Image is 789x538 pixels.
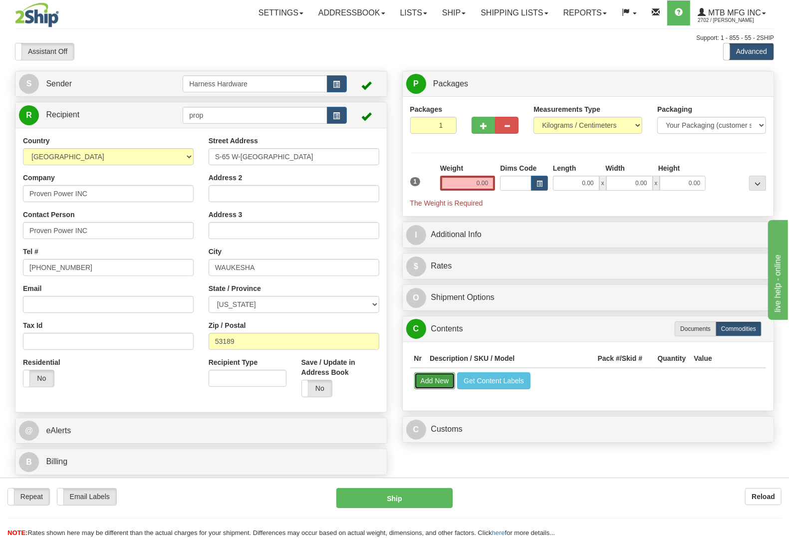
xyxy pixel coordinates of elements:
[23,247,38,257] label: Tel #
[19,105,39,125] span: R
[406,257,426,276] span: $
[457,372,530,389] button: Get Content Labels
[706,8,761,17] span: MTB MFG INC
[473,0,555,25] a: Shipping lists
[406,74,771,94] a: P Packages
[23,210,74,220] label: Contact Person
[406,287,771,308] a: OShipment Options
[426,349,594,368] th: Description / SKU / Model
[46,110,79,119] span: Recipient
[406,256,771,276] a: $Rates
[209,148,379,165] input: Enter a location
[406,225,426,245] span: I
[653,176,660,191] span: x
[19,452,383,472] a: B Billing
[406,319,771,339] a: CContents
[690,349,716,368] th: Value
[435,0,473,25] a: Ship
[209,320,246,330] label: Zip / Postal
[675,321,716,336] label: Documents
[745,488,782,505] button: Reload
[23,173,55,183] label: Company
[23,370,54,386] label: No
[599,176,606,191] span: x
[406,319,426,339] span: C
[406,419,771,440] a: CCustoms
[209,357,258,367] label: Recipient Type
[533,104,600,114] label: Measurements Type
[406,74,426,94] span: P
[393,0,435,25] a: Lists
[15,2,59,27] img: logo2702.jpg
[302,380,332,396] label: No
[251,0,311,25] a: Settings
[410,104,443,114] label: Packages
[19,421,39,441] span: @
[410,177,421,186] span: 1
[724,43,774,59] label: Advanced
[8,489,49,505] label: Repeat
[553,163,576,173] label: Length
[752,493,775,501] b: Reload
[492,529,505,537] a: here
[23,357,60,367] label: Residential
[440,163,463,173] label: Weight
[556,0,614,25] a: Reports
[19,74,183,94] a: S Sender
[19,452,39,472] span: B
[410,199,483,207] span: The Weight is Required
[301,357,379,377] label: Save / Update in Address Book
[183,75,327,92] input: Sender Id
[23,136,50,146] label: Country
[209,247,222,257] label: City
[605,163,625,173] label: Width
[433,79,468,88] span: Packages
[698,15,773,25] span: 2702 / [PERSON_NAME]
[15,34,774,42] div: Support: 1 - 855 - 55 - 2SHIP
[209,283,261,293] label: State / Province
[311,0,393,25] a: Addressbook
[19,421,383,441] a: @ eAlerts
[594,349,654,368] th: Pack #/Skid #
[23,320,42,330] label: Tax Id
[749,176,766,191] div: ...
[406,225,771,245] a: IAdditional Info
[19,74,39,94] span: S
[7,529,27,537] span: NOTE:
[46,79,72,88] span: Sender
[410,349,426,368] th: Nr
[414,372,456,389] button: Add New
[15,43,74,59] label: Assistant Off
[19,105,165,125] a: R Recipient
[7,6,92,18] div: live help - online
[57,489,116,505] label: Email Labels
[406,420,426,440] span: C
[336,488,453,508] button: Ship
[46,457,67,466] span: Billing
[209,210,243,220] label: Address 3
[500,163,536,173] label: Dims Code
[657,104,692,114] label: Packaging
[654,349,690,368] th: Quantity
[716,321,762,336] label: Commodities
[406,288,426,308] span: O
[209,173,243,183] label: Address 2
[690,0,774,25] a: MTB MFG INC 2702 / [PERSON_NAME]
[46,426,71,435] span: eAlerts
[183,107,327,124] input: Recipient Id
[209,136,258,146] label: Street Address
[23,283,41,293] label: Email
[658,163,680,173] label: Height
[766,218,788,320] iframe: chat widget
